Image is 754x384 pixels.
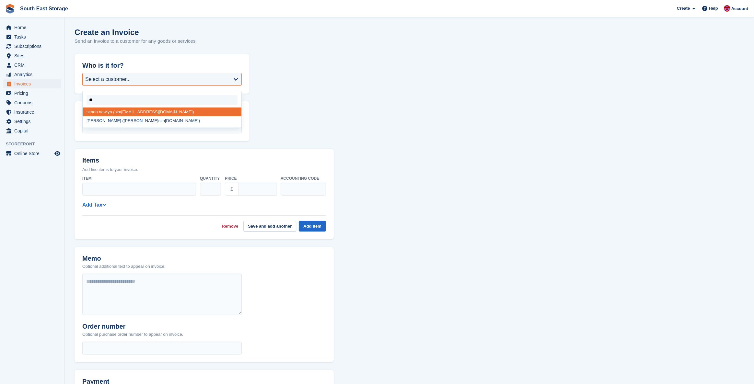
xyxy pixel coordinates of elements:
span: sim [158,118,165,123]
span: Analytics [14,70,53,79]
span: Subscriptions [14,42,53,51]
a: Add Tax [82,202,106,208]
button: Add item [299,221,326,232]
span: Tasks [14,32,53,41]
span: Account [731,6,748,12]
h1: Create an Invoice [75,28,196,37]
a: menu [3,51,61,60]
a: menu [3,70,61,79]
label: Accounting code [281,175,326,181]
a: menu [3,149,61,158]
p: Send an invoice to a customer for any goods or services [75,38,196,45]
label: Item [82,175,196,181]
a: Preview store [53,150,61,157]
h2: Items [82,157,326,165]
span: Online Store [14,149,53,158]
a: menu [3,117,61,126]
span: Insurance [14,107,53,117]
span: sim [87,109,93,114]
p: Optional additional text to appear on invoice. [82,263,166,270]
a: menu [3,61,61,70]
a: menu [3,42,61,51]
a: menu [3,89,61,98]
p: Optional purchase order number to appear on invoice. [82,331,183,338]
a: menu [3,79,61,88]
div: Select a customer... [85,75,131,83]
span: Invoices [14,79,53,88]
span: Help [709,5,718,12]
label: Price [225,175,277,181]
button: Save and add another [243,221,296,232]
span: Pricing [14,89,53,98]
div: on newlyn ( [EMAIL_ADDRESS][DOMAIN_NAME]) [83,107,241,116]
span: CRM [14,61,53,70]
a: menu [3,23,61,32]
span: sim [115,109,121,114]
span: Capital [14,126,53,135]
span: Create [677,5,690,12]
a: Remove [222,223,238,230]
a: menu [3,98,61,107]
p: Add line items to your invoice. [82,166,326,173]
span: Settings [14,117,53,126]
h2: Memo [82,255,166,262]
label: Quantity [200,175,221,181]
span: Sites [14,51,53,60]
span: Storefront [6,141,64,147]
a: South East Storage [17,3,71,14]
div: [PERSON_NAME] ([PERSON_NAME] [DOMAIN_NAME]) [83,116,241,125]
a: menu [3,107,61,117]
a: menu [3,126,61,135]
img: Roger Norris [724,5,730,12]
h2: Who is it for? [82,62,242,69]
span: Home [14,23,53,32]
span: Coupons [14,98,53,107]
a: menu [3,32,61,41]
h2: Order number [82,323,183,330]
img: stora-icon-8386f47178a22dfd0bd8f6a31ec36ba5ce8667c1dd55bd0f319d3a0aa187defe.svg [5,4,15,14]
